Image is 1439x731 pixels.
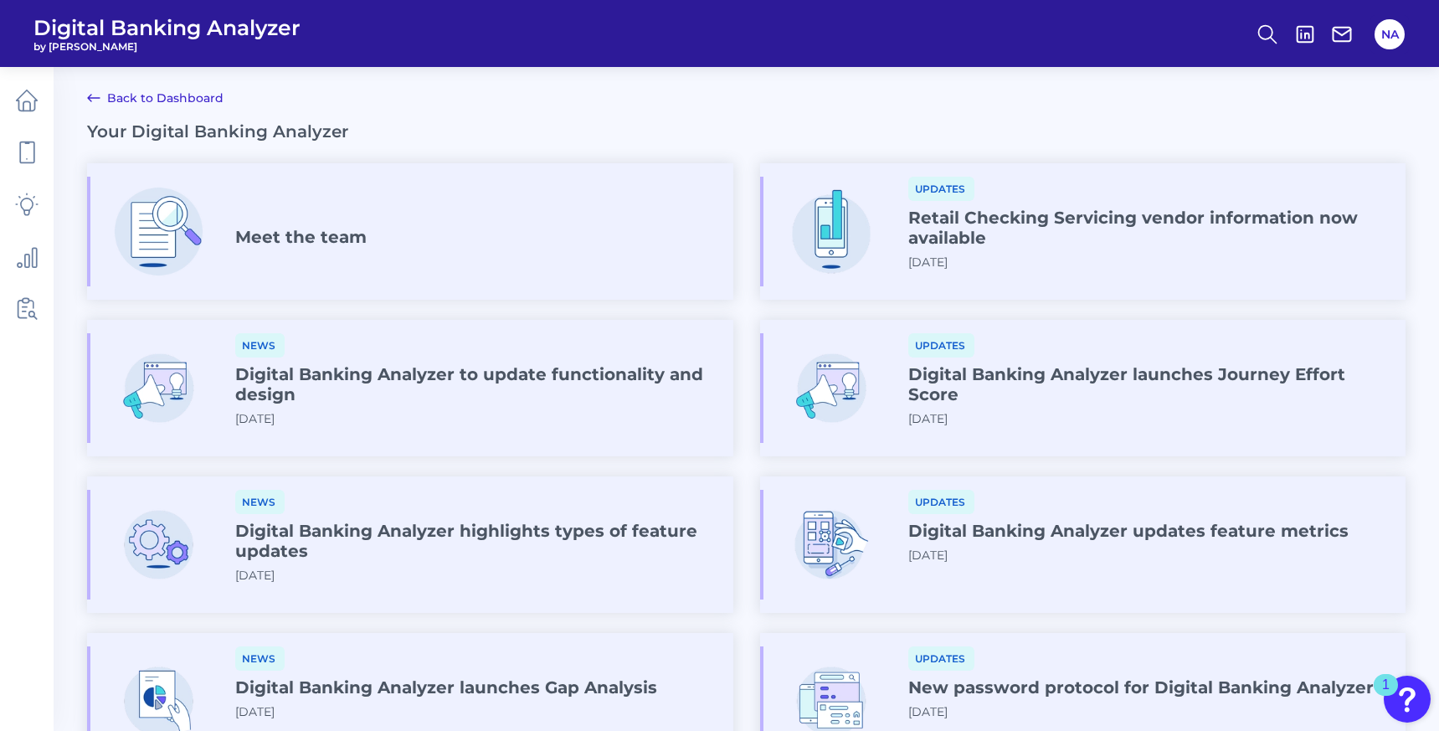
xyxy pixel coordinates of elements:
h4: Digital Banking Analyzer updates feature metrics [908,521,1349,541]
button: NA [1375,19,1405,49]
span: News [235,646,285,671]
h4: Retail Checking Servicing vendor information now available [908,208,1393,248]
img: Streamline_Mobile_-_New.png [777,177,887,286]
h4: Digital Banking Analyzer launches Gap Analysis [235,677,657,698]
img: UI_Updates_-_New.png [777,333,887,443]
span: News [235,490,285,514]
span: [DATE] [908,548,948,563]
a: News [235,337,285,353]
span: Updates [908,177,974,201]
a: Updates [908,337,974,353]
img: Settings_2_-_New.png [104,490,213,600]
span: [DATE] [235,568,275,583]
h4: Digital Banking Analyzer to update functionality and design [235,364,720,404]
span: [DATE] [908,255,948,270]
h4: Digital Banking Analyzer highlights types of feature updates [235,521,720,561]
div: 1 [1382,685,1390,707]
h4: Digital Banking Analyzer launches Journey Effort Score [908,364,1393,404]
span: [DATE] [235,411,275,426]
img: Mobile_Apps_-_New.png [777,490,887,600]
h4: Meet the team [235,227,367,247]
h3: Your Digital Banking Analyzer [87,121,348,142]
span: Updates [908,333,974,358]
span: Digital Banking Analyzer [33,15,301,40]
a: Updates [908,180,974,196]
span: [DATE] [908,411,948,426]
h4: New password protocol for Digital Banking Analyzer [908,677,1374,698]
span: by [PERSON_NAME] [33,40,301,53]
button: Open Resource Center, 1 new notification [1384,676,1431,723]
span: News [235,333,285,358]
span: Updates [908,646,974,671]
span: [DATE] [908,704,948,719]
a: Updates [908,650,974,666]
a: News [235,650,285,666]
img: Deep_Dive.png [104,177,213,286]
a: Updates [908,493,974,509]
span: Updates [908,490,974,514]
img: UI_Updates_-_New.png [104,333,213,443]
a: News [235,493,285,509]
span: [DATE] [235,704,275,719]
a: Back to Dashboard [87,88,224,108]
